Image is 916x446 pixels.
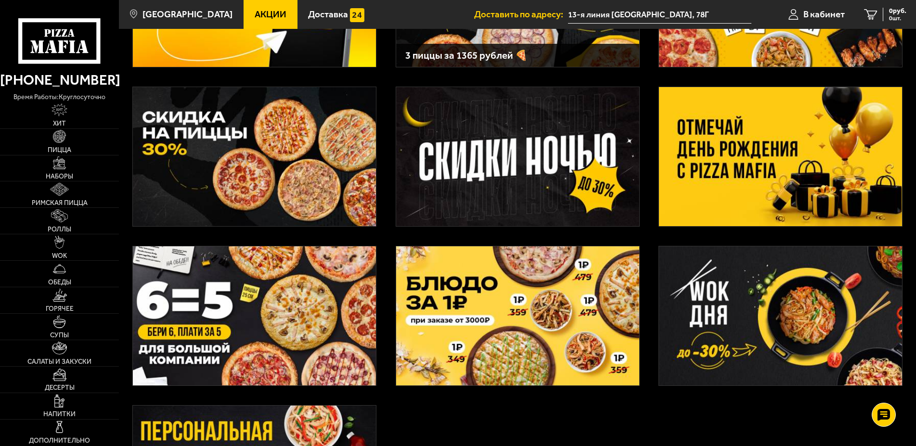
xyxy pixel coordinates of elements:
[32,200,88,206] span: Римская пицца
[48,279,71,286] span: Обеды
[255,10,286,19] span: Акции
[889,15,906,21] span: 0 шт.
[48,147,71,153] span: Пицца
[308,10,348,19] span: Доставка
[43,411,76,418] span: Напитки
[474,10,568,19] span: Доставить по адресу:
[53,120,66,127] span: Хит
[27,358,91,365] span: Салаты и закуски
[568,6,751,24] input: Ваш адрес доставки
[803,10,845,19] span: В кабинет
[889,8,906,14] span: 0 руб.
[52,253,67,259] span: WOK
[46,173,73,180] span: Наборы
[50,332,69,339] span: Супы
[48,226,71,233] span: Роллы
[46,306,74,312] span: Горячее
[350,8,364,23] img: 15daf4d41897b9f0e9f617042186c801.svg
[29,437,90,444] span: Дополнительно
[568,6,751,24] span: 13-я линия Васильевского острова, 78Г
[405,51,629,61] h3: 3 пиццы за 1365 рублей 🍕
[45,384,75,391] span: Десерты
[142,10,232,19] span: [GEOGRAPHIC_DATA]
